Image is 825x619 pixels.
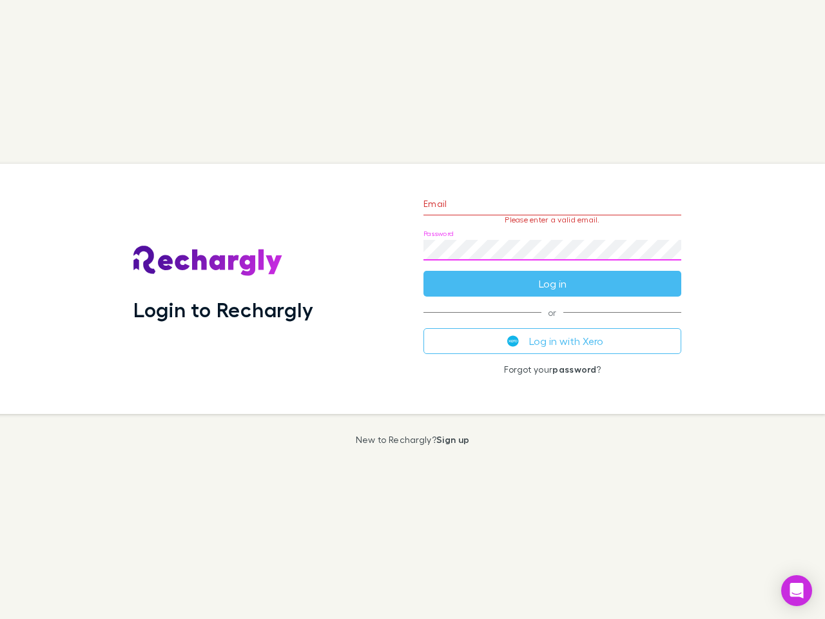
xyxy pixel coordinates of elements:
[552,364,596,375] a: password
[356,435,470,445] p: New to Rechargly?
[423,364,681,375] p: Forgot your ?
[133,297,313,322] h1: Login to Rechargly
[423,215,681,224] p: Please enter a valid email.
[423,312,681,313] span: or
[507,335,519,347] img: Xero's logo
[423,271,681,297] button: Log in
[436,434,469,445] a: Sign up
[133,246,283,277] img: Rechargly's Logo
[781,575,812,606] div: Open Intercom Messenger
[423,229,454,239] label: Password
[423,328,681,354] button: Log in with Xero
